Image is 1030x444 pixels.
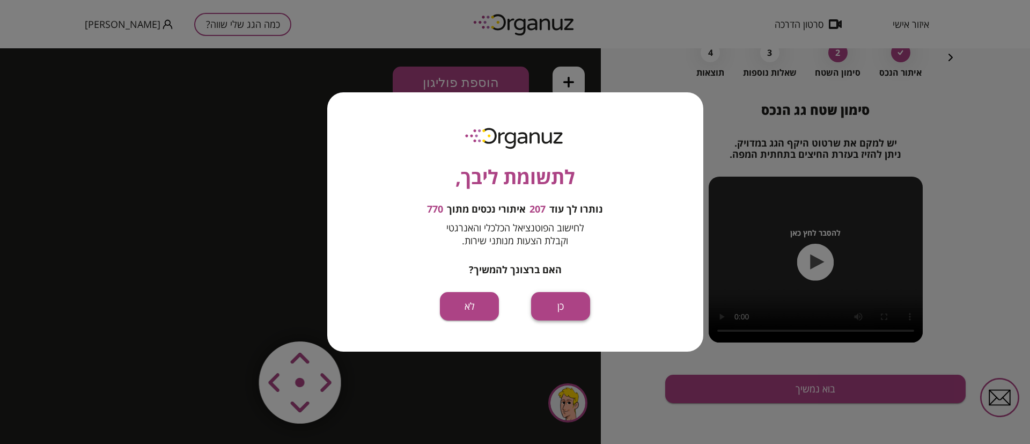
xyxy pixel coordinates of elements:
span: 207 [529,203,546,215]
span: לחישוב הפוטנציאל הכלכלי והאנרגטי וקבלת הצעות מנותני שירות. [446,221,584,247]
span: נותרו לך עוד [549,203,603,215]
button: כן [531,292,590,321]
button: הוספת פוליגון [393,18,529,50]
span: איתורי נכסים מתוך [447,203,526,215]
span: 770 [427,203,443,215]
span: לתשומת ליבך, [455,163,575,192]
img: logo [458,123,572,152]
button: לא [440,292,499,321]
img: vector-smart-object-copy.png [237,271,365,399]
span: האם ברצונך להמשיך? [469,263,562,276]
